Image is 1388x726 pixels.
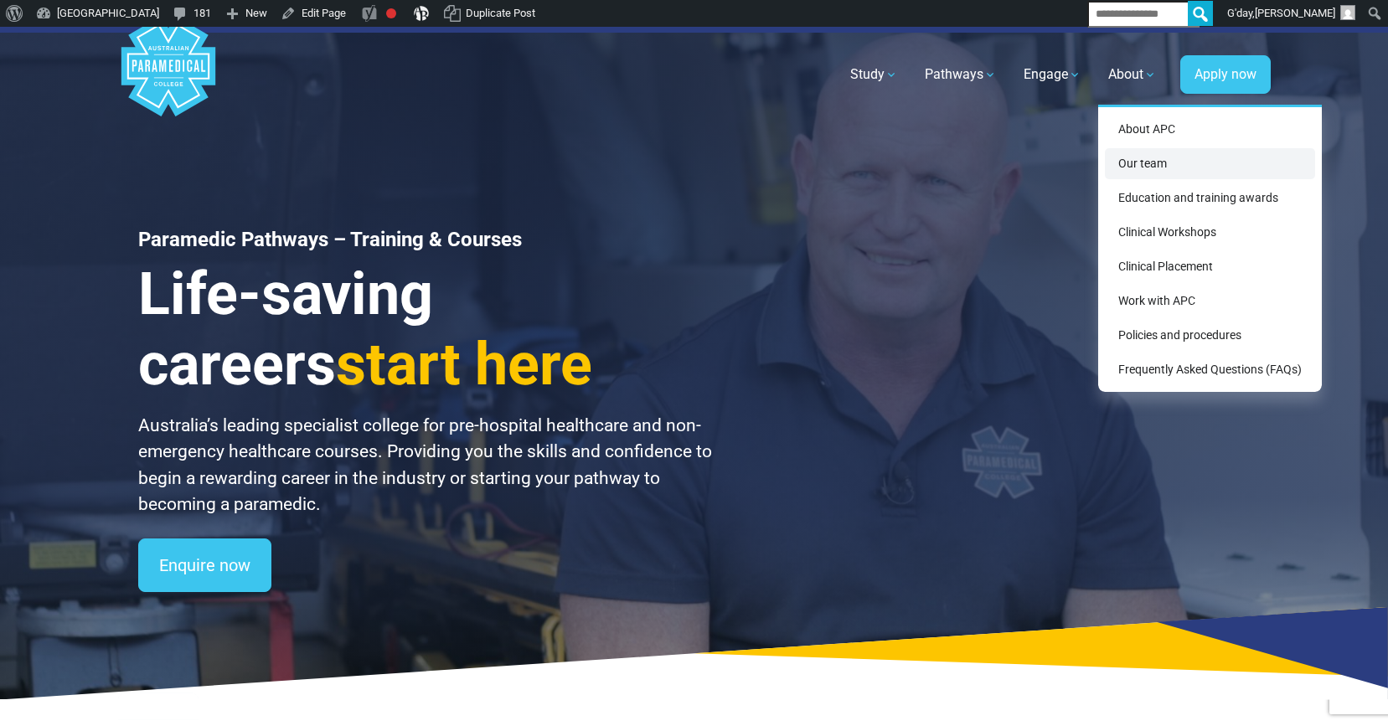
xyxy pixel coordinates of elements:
[840,51,908,98] a: Study
[118,33,219,117] a: Australian Paramedical College
[1255,7,1335,19] span: [PERSON_NAME]
[1105,286,1315,317] a: Work with APC
[138,413,715,518] p: Australia’s leading specialist college for pre-hospital healthcare and non-emergency healthcare c...
[915,51,1007,98] a: Pathways
[138,538,271,592] a: Enquire now
[1105,320,1315,351] a: Policies and procedures
[1105,354,1315,385] a: Frequently Asked Questions (FAQs)
[1105,251,1315,282] a: Clinical Placement
[1105,183,1315,214] a: Education and training awards
[138,228,715,252] h1: Paramedic Pathways – Training & Courses
[1098,51,1167,98] a: About
[1105,217,1315,248] a: Clinical Workshops
[1105,114,1315,145] a: About APC
[1180,55,1271,94] a: Apply now
[1014,51,1091,98] a: Engage
[1098,105,1322,392] div: About
[1105,148,1315,179] a: Our team
[386,8,396,18] div: Focus keyphrase not set
[336,330,592,399] span: start here
[138,259,715,399] h3: Life-saving careers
